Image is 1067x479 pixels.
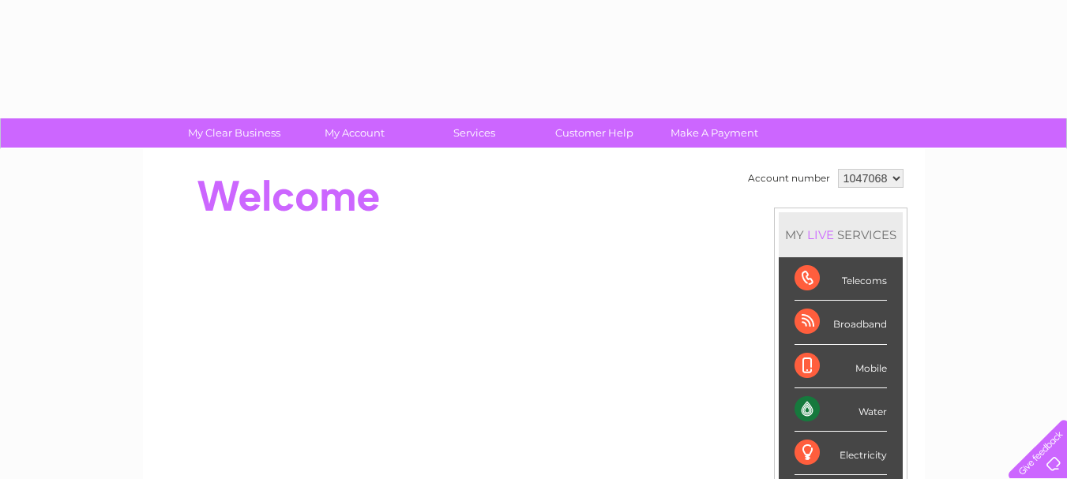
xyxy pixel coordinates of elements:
[169,118,299,148] a: My Clear Business
[289,118,419,148] a: My Account
[795,432,887,475] div: Electricity
[795,301,887,344] div: Broadband
[649,118,780,148] a: Make A Payment
[795,388,887,432] div: Water
[804,227,837,242] div: LIVE
[409,118,539,148] a: Services
[744,165,834,192] td: Account number
[779,212,903,257] div: MY SERVICES
[529,118,659,148] a: Customer Help
[795,345,887,388] div: Mobile
[795,257,887,301] div: Telecoms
